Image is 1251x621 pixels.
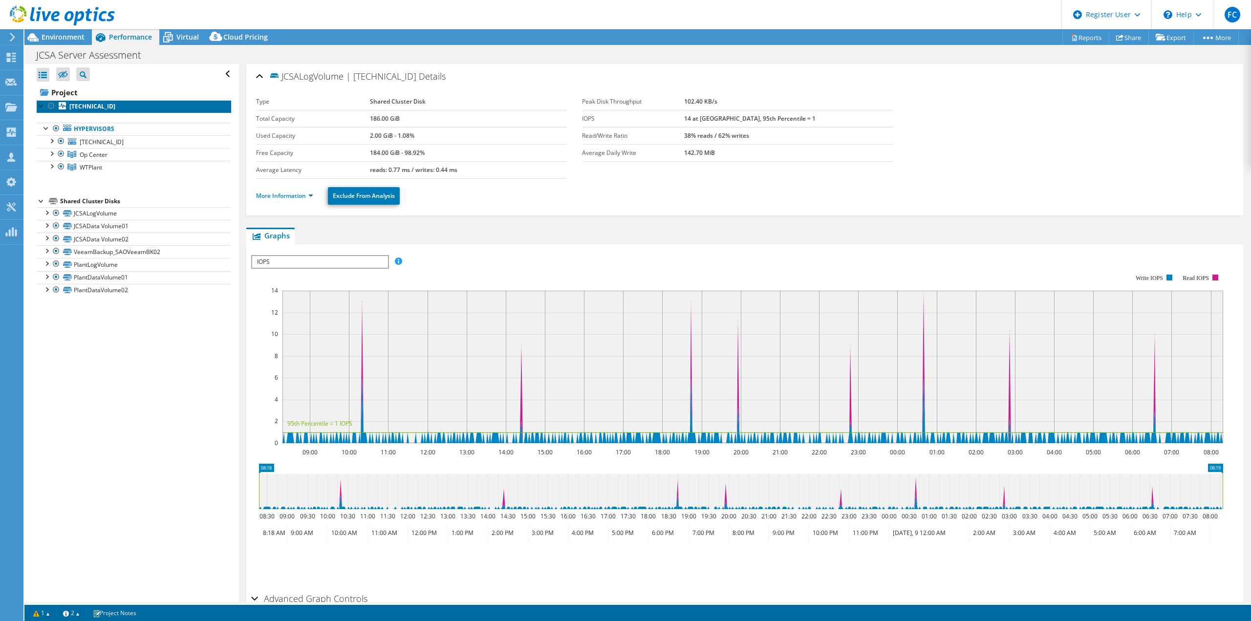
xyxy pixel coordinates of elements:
label: Total Capacity [256,114,369,124]
label: Free Capacity [256,148,369,158]
text: 17:00 [616,448,631,456]
text: 20:00 [721,512,736,520]
label: Peak Disk Throughput [582,97,685,107]
span: Virtual [176,32,199,42]
text: 08:30 [259,512,275,520]
text: 06:00 [1125,448,1140,456]
text: 12:00 [420,448,435,456]
span: IOPS [252,256,388,268]
text: 07:30 [1183,512,1198,520]
svg: \n [1164,10,1172,19]
a: VeeamBackup_SAOVeeamBK02 [37,245,231,258]
text: 07:00 [1163,512,1178,520]
text: 05:00 [1086,448,1101,456]
text: 12:00 [400,512,415,520]
text: 16:00 [577,448,592,456]
text: 19:30 [701,512,716,520]
text: 6 [275,373,278,382]
b: 102.40 KB/s [684,97,717,106]
label: IOPS [582,114,685,124]
text: 06:00 [1122,512,1138,520]
span: Graphs [251,231,290,240]
text: 03:00 [1008,448,1023,456]
text: 12:30 [420,512,435,520]
a: 1 [26,607,57,619]
a: Exclude From Analysis [328,187,400,205]
text: 21:00 [761,512,776,520]
text: 05:30 [1102,512,1118,520]
text: 21:30 [781,512,797,520]
a: PlantDataVolume01 [37,271,231,284]
text: 14:30 [500,512,516,520]
text: 18:00 [641,512,656,520]
span: Cloud Pricing [223,32,268,42]
b: 38% reads / 62% writes [684,131,749,140]
b: 186.00 GiB [370,114,400,123]
a: [TECHNICAL_ID] [37,100,231,113]
text: 16:00 [561,512,576,520]
span: FC [1225,7,1240,22]
text: 07:00 [1164,448,1179,456]
text: 14 [271,286,278,295]
span: JCSALogVolume | [TECHNICAL_ID] [269,70,416,82]
text: 12 [271,308,278,317]
span: Performance [109,32,152,42]
text: 0 [275,439,278,447]
text: 03:00 [1002,512,1017,520]
text: 11:00 [360,512,375,520]
text: 00:00 [882,512,897,520]
text: 19:00 [694,448,710,456]
a: [TECHNICAL_ID] [37,135,231,148]
text: 20:00 [733,448,749,456]
text: 20:30 [741,512,756,520]
text: 06:30 [1143,512,1158,520]
b: 2.00 GiB - 1.08% [370,131,414,140]
span: Details [419,70,446,82]
text: 01:00 [929,448,945,456]
text: 04:30 [1062,512,1078,520]
text: 13:00 [440,512,455,520]
text: 04:00 [1042,512,1057,520]
a: PlantLogVolume [37,258,231,271]
text: 2 [275,417,278,425]
text: 10:00 [320,512,335,520]
text: Write IOPS [1136,275,1163,281]
text: 16:30 [581,512,596,520]
a: 2 [56,607,86,619]
text: 10:00 [342,448,357,456]
text: 14:00 [480,512,496,520]
text: 08:00 [1204,448,1219,456]
label: Type [256,97,369,107]
text: 22:00 [801,512,817,520]
text: 17:00 [601,512,616,520]
text: 10:30 [340,512,355,520]
span: [TECHNICAL_ID] [80,138,124,146]
text: 15:00 [538,448,553,456]
a: More [1193,30,1239,45]
text: 00:30 [902,512,917,520]
text: 13:00 [459,448,475,456]
span: WTPlant [80,163,102,171]
a: Hypervisors [37,123,231,135]
text: 23:00 [841,512,857,520]
text: 23:00 [851,448,866,456]
label: Average Latency [256,165,369,175]
a: Op Center [37,148,231,161]
b: 14 at [GEOGRAPHIC_DATA], 95th Percentile = 1 [684,114,816,123]
text: 19:00 [681,512,696,520]
b: reads: 0.77 ms / writes: 0.44 ms [370,166,457,174]
b: 142.70 MiB [684,149,715,157]
text: 10 [271,330,278,338]
a: Project Notes [86,607,143,619]
a: Project [37,85,231,100]
text: 09:00 [302,448,318,456]
text: Read IOPS [1183,275,1209,281]
text: 23:30 [862,512,877,520]
b: Shared Cluster Disk [370,97,426,106]
div: Shared Cluster Disks [60,195,231,207]
text: 18:00 [655,448,670,456]
text: 02:00 [969,448,984,456]
text: 15:00 [520,512,536,520]
b: [TECHNICAL_ID] [69,102,115,110]
text: 15:30 [540,512,556,520]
